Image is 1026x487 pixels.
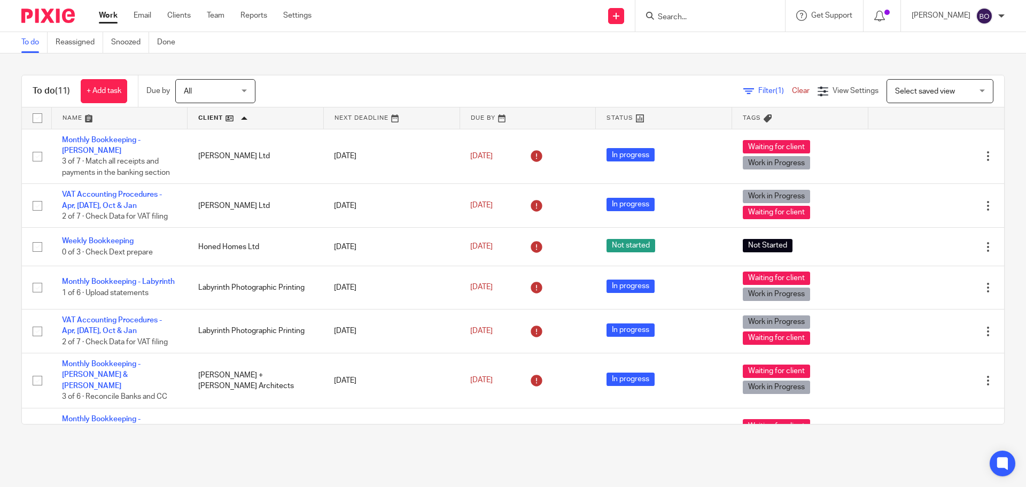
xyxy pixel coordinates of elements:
span: Waiting for client [743,140,810,153]
span: Get Support [811,12,852,19]
span: [DATE] [470,284,493,291]
span: 3 of 6 · Reconcile Banks and CC [62,393,167,400]
span: In progress [607,148,655,161]
a: Work [99,10,118,21]
span: Waiting for client [743,206,810,219]
td: [DATE] [323,309,460,353]
span: Work in Progress [743,190,810,203]
td: [DATE] [323,353,460,408]
h1: To do [33,86,70,97]
span: Waiting for client [743,365,810,378]
span: Waiting for client [743,272,810,285]
span: Waiting for client [743,419,810,432]
a: Reports [240,10,267,21]
td: [PERSON_NAME] Ltd [188,129,324,184]
span: Work in Progress [743,381,810,394]
span: 3 of 7 · Match all receipts and payments in the banking section [62,158,170,176]
span: Not Started [743,239,792,252]
td: [DATE] [323,266,460,309]
span: In progress [607,373,655,386]
span: 0 of 3 · Check Dext prepare [62,249,153,256]
a: VAT Accounting Procedures - Apr, [DATE], Oct & Jan [62,191,162,209]
span: Waiting for client [743,331,810,345]
a: Snoozed [111,32,149,53]
span: (1) [775,87,784,95]
td: Labyrinth Photographic Printing [188,266,324,309]
a: Settings [283,10,312,21]
img: svg%3E [976,7,993,25]
a: Monthly Bookkeeping - Labyrinth [62,278,175,285]
span: 1 of 6 · Upload statements [62,289,149,297]
td: [DATE] [323,129,460,184]
span: 2 of 7 · Check Data for VAT filing [62,338,168,346]
a: VAT Accounting Procedures - Apr, [DATE], Oct & Jan [62,316,162,335]
p: [PERSON_NAME] [912,10,970,21]
td: [DATE] [323,184,460,228]
span: Filter [758,87,792,95]
td: Honed Homes Ltd [188,228,324,266]
span: In progress [607,198,655,211]
a: Done [157,32,183,53]
span: (11) [55,87,70,95]
span: 2 of 7 · Check Data for VAT filing [62,213,168,220]
span: View Settings [833,87,879,95]
span: Work in Progress [743,315,810,329]
span: Work in Progress [743,156,810,169]
a: Clients [167,10,191,21]
img: Pixie [21,9,75,23]
td: [PERSON_NAME] Ltd [188,184,324,228]
a: To do [21,32,48,53]
span: [DATE] [470,377,493,384]
span: [DATE] [470,202,493,210]
a: Monthly Bookkeeping - [PERSON_NAME] & [PERSON_NAME] [62,360,141,390]
span: All [184,88,192,95]
span: [DATE] [470,243,493,251]
span: [DATE] [470,327,493,335]
a: Weekly Bookkeeping [62,237,134,245]
td: [PERSON_NAME] + [PERSON_NAME] Architects [188,408,324,463]
td: [DATE] [323,228,460,266]
input: Search [657,13,753,22]
a: Email [134,10,151,21]
p: Due by [146,86,170,96]
span: In progress [607,323,655,337]
span: Select saved view [895,88,955,95]
span: In progress [607,280,655,293]
a: Monthly Bookkeeping - [PERSON_NAME] [62,136,141,154]
span: Not started [607,239,655,252]
a: + Add task [81,79,127,103]
span: Work in Progress [743,288,810,301]
span: [DATE] [470,152,493,160]
td: [DATE] [323,408,460,463]
a: Monthly Bookkeeping - [PERSON_NAME] & [PERSON_NAME] [62,415,141,445]
a: Team [207,10,224,21]
td: [PERSON_NAME] + [PERSON_NAME] Architects [188,353,324,408]
a: Reassigned [56,32,103,53]
span: Tags [743,115,761,121]
a: Clear [792,87,810,95]
td: Labyrinth Photographic Printing [188,309,324,353]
